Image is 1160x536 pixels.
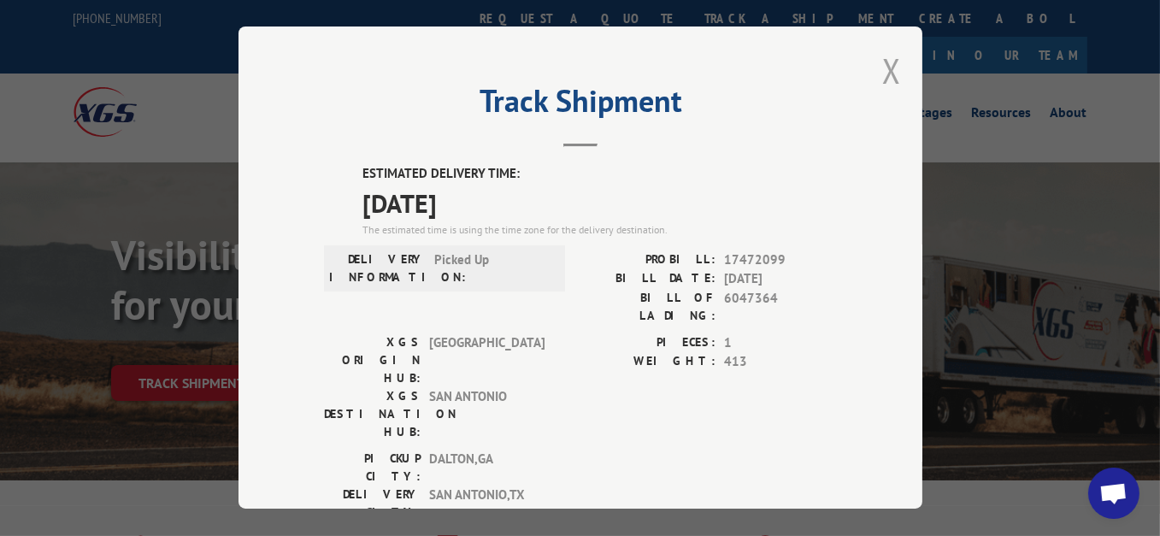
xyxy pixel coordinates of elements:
span: [DATE] [362,184,837,222]
span: SAN ANTONIO , TX [429,486,545,521]
span: 1 [724,333,837,353]
label: BILL DATE: [580,269,715,289]
span: SAN ANTONIO [429,387,545,441]
label: BILL OF LADING: [580,289,715,325]
span: [GEOGRAPHIC_DATA] [429,333,545,387]
label: DELIVERY CITY: [324,486,421,521]
span: 17472099 [724,250,837,270]
label: WEIGHT: [580,352,715,372]
span: [DATE] [724,269,837,289]
h2: Track Shipment [324,89,837,121]
span: Picked Up [434,250,550,286]
label: PICKUP CITY: [324,450,421,486]
button: Close modal [882,48,901,93]
label: PIECES: [580,333,715,353]
label: XGS ORIGIN HUB: [324,333,421,387]
label: PROBILL: [580,250,715,270]
div: The estimated time is using the time zone for the delivery destination. [362,222,837,238]
label: XGS DESTINATION HUB: [324,387,421,441]
label: ESTIMATED DELIVERY TIME: [362,164,837,184]
div: Open chat [1088,468,1139,519]
span: 6047364 [724,289,837,325]
span: 413 [724,352,837,372]
span: DALTON , GA [429,450,545,486]
label: DELIVERY INFORMATION: [329,250,426,286]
